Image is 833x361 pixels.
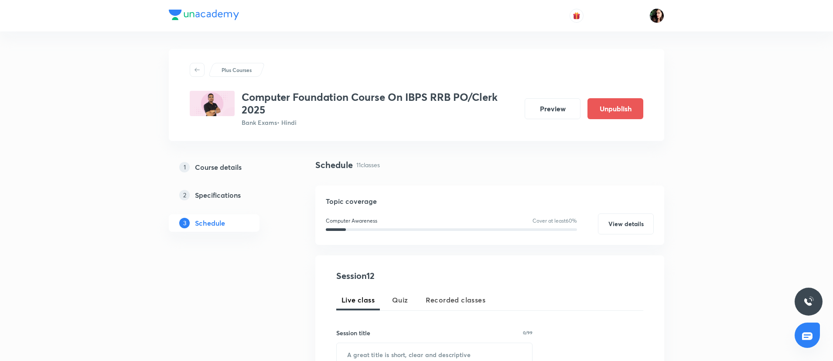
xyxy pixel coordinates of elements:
[336,269,495,282] h4: Session 12
[179,162,190,172] p: 1
[242,91,518,116] h3: Computer Foundation Course On IBPS RRB PO/Clerk 2025
[573,12,580,20] img: avatar
[179,218,190,228] p: 3
[523,330,533,335] p: 0/99
[179,190,190,200] p: 2
[169,158,287,176] a: 1Course details
[341,295,375,305] span: Live class
[803,296,814,307] img: ttu
[392,295,408,305] span: Quiz
[195,162,242,172] h5: Course details
[315,158,353,172] h4: Schedule
[587,98,643,119] button: Unpublish
[169,10,239,20] img: Company Logo
[190,91,235,116] img: 28D222F3-C221-41F4-98C5-F5B37DB0D858_plus.png
[195,218,225,228] h5: Schedule
[533,217,577,225] p: Cover at least 60 %
[326,196,654,206] h5: Topic coverage
[525,98,580,119] button: Preview
[598,213,654,234] button: View details
[242,118,518,127] p: Bank Exams • Hindi
[222,66,252,74] p: Plus Courses
[426,295,485,305] span: Recorded classes
[169,186,287,204] a: 2Specifications
[356,160,380,169] p: 11 classes
[169,10,239,22] a: Company Logo
[570,9,584,23] button: avatar
[195,190,241,200] h5: Specifications
[649,8,664,23] img: Priyanka K
[326,217,377,225] p: Computer Awareness
[336,328,370,337] h6: Session title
